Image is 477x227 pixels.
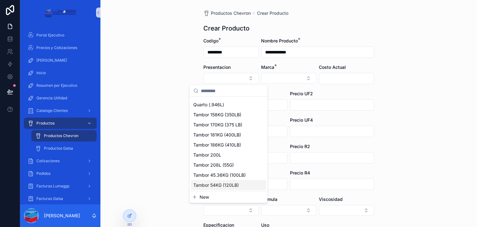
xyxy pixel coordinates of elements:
[36,108,68,113] span: Catalogo Clientes
[44,133,78,138] span: Productos Chevron
[319,64,346,70] span: Costo Actual
[36,196,63,201] span: Facturas Galsa
[24,168,97,179] a: Pedidos
[36,158,60,163] span: Cotizaciones
[31,130,97,141] a: Productos Chevron
[44,146,73,151] span: Productos Galsa
[24,30,97,41] a: Portal Ejecutivo
[24,80,97,91] a: Resumen por Ejecutivo
[24,118,97,129] a: Productos
[193,122,242,128] span: Tambor 170KG (375 LB)
[24,55,97,66] a: [PERSON_NAME]
[44,8,76,18] img: App logo
[193,102,224,108] span: Quarto (.946L)
[261,205,316,216] button: Select Button
[261,197,277,202] span: Formula
[203,73,259,84] button: Select Button
[24,180,97,192] a: Facturas Lumaggs
[31,143,97,154] a: Productos Galsa
[203,24,249,33] h1: Crear Producto
[36,58,67,63] span: [PERSON_NAME]
[193,142,241,148] span: Tambor 186KG (410LB)
[290,91,313,96] span: Precio UF2
[20,25,100,204] div: scrollable content
[36,70,46,75] span: Inicio
[24,155,97,167] a: Cotizaciones
[36,83,77,88] span: Resumen por Ejecutivo
[24,42,97,53] a: Precios y Cotizaciones
[192,194,265,200] button: New
[36,45,77,50] span: Precios y Cotizaciones
[200,194,209,200] span: New
[257,10,288,16] a: Crear Producto
[319,205,374,216] button: Select Button
[319,197,343,202] span: Viscosidad
[190,97,267,191] div: Suggestions
[44,213,80,219] p: [PERSON_NAME]
[193,91,202,98] span: Litro
[36,171,51,176] span: Pedidos
[193,182,239,188] span: Tambor 54KG (120LB)
[36,184,69,189] span: Facturas Lumaggs
[193,172,246,178] span: Tambor 45.36KG (100LB)
[24,92,97,104] a: Gerencia Utilidad
[24,193,97,204] a: Facturas Galsa
[261,38,298,43] span: Nombre Producto
[36,96,67,101] span: Gerencia Utilidad
[290,144,310,149] span: Precio R2
[193,112,241,118] span: Tambor 158KG (350LB)
[203,205,259,216] button: Select Button
[203,38,218,43] span: Codigo
[203,64,231,70] span: Presentacion
[290,117,313,123] span: Precio UF4
[193,162,234,168] span: Tambor 208L (55G)
[193,132,241,138] span: Tambor 181KG (400LB)
[211,10,251,16] span: Productos Chevron
[261,64,274,70] span: Marca
[36,33,64,38] span: Portal Ejecutivo
[36,121,55,126] span: Productos
[24,67,97,79] a: Inicio
[193,152,221,158] span: Tambor 200L
[203,10,251,16] a: Productos Chevron
[24,105,97,116] a: Catalogo Clientes
[290,170,310,175] span: Precio R4
[261,73,316,84] button: Select Button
